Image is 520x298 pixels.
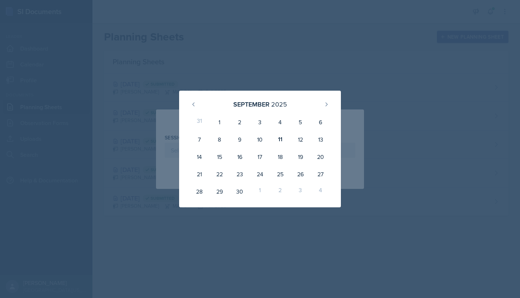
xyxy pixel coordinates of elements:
div: 9 [230,131,250,148]
div: 7 [189,131,209,148]
div: September [233,99,269,109]
div: 4 [311,183,331,200]
div: 3 [250,113,270,131]
div: 6 [311,113,331,131]
div: 5 [290,113,311,131]
div: 29 [209,183,230,200]
div: 21 [189,165,209,183]
div: 31 [189,113,209,131]
div: 27 [311,165,331,183]
div: 8 [209,131,230,148]
div: 2 [230,113,250,131]
div: 11 [270,131,290,148]
div: 18 [270,148,290,165]
div: 1 [250,183,270,200]
div: 15 [209,148,230,165]
div: 20 [311,148,331,165]
div: 1 [209,113,230,131]
div: 25 [270,165,290,183]
div: 26 [290,165,311,183]
div: 22 [209,165,230,183]
div: 2 [270,183,290,200]
div: 19 [290,148,311,165]
div: 14 [189,148,209,165]
div: 13 [311,131,331,148]
div: 2025 [271,99,287,109]
div: 16 [230,148,250,165]
div: 3 [290,183,311,200]
div: 24 [250,165,270,183]
div: 4 [270,113,290,131]
div: 28 [189,183,209,200]
div: 10 [250,131,270,148]
div: 23 [230,165,250,183]
div: 30 [230,183,250,200]
div: 17 [250,148,270,165]
div: 12 [290,131,311,148]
